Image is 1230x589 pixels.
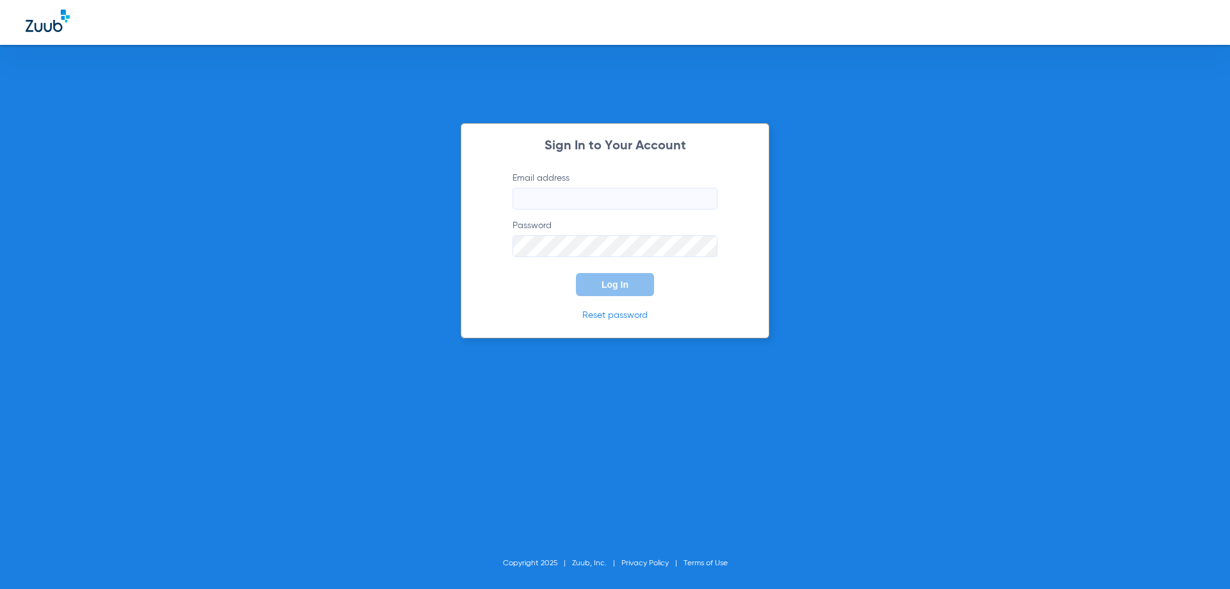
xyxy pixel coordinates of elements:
iframe: Chat Widget [1166,527,1230,589]
label: Email address [512,172,717,210]
a: Terms of Use [684,560,728,567]
a: Privacy Policy [621,560,669,567]
a: Reset password [582,311,648,320]
label: Password [512,219,717,257]
button: Log In [576,273,654,296]
h2: Sign In to Your Account [493,140,737,153]
span: Log In [602,279,628,290]
img: Zuub Logo [26,10,70,32]
li: Zuub, Inc. [572,557,621,570]
li: Copyright 2025 [503,557,572,570]
input: Email address [512,188,717,210]
input: Password [512,235,717,257]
